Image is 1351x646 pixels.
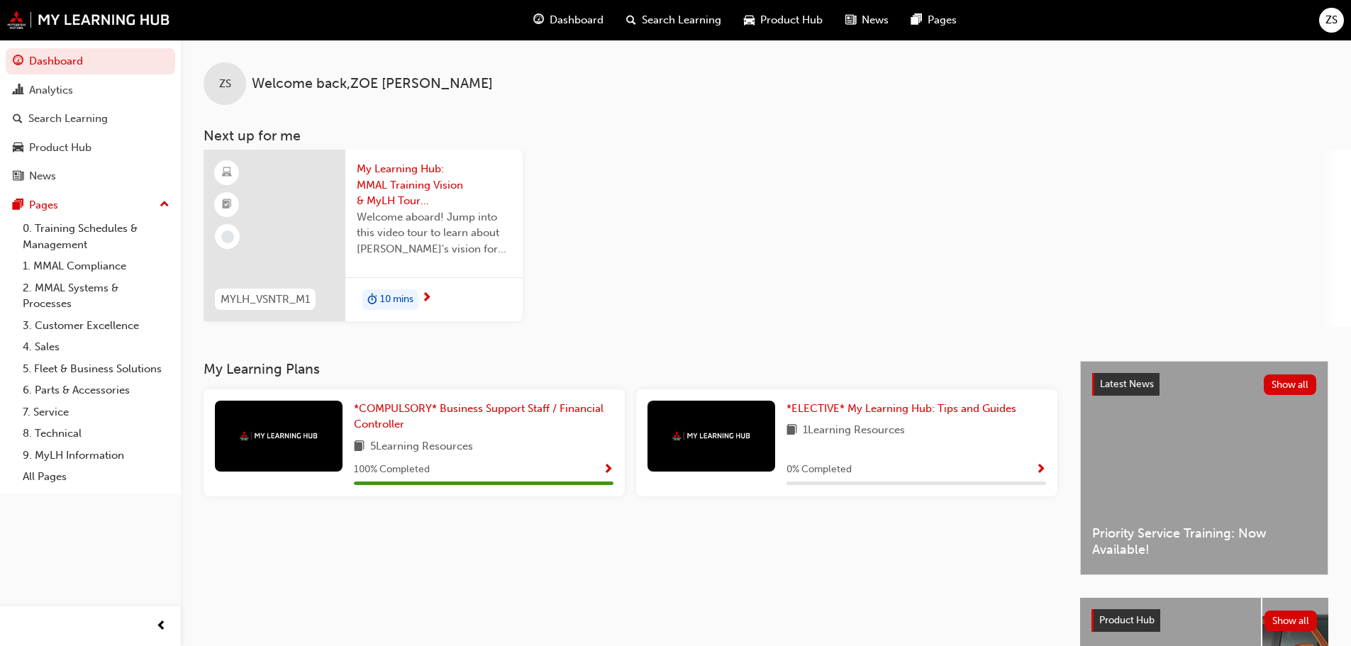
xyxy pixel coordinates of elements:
span: Show Progress [603,464,613,477]
button: ZS [1319,8,1344,33]
a: Latest NewsShow all [1092,373,1316,396]
a: Analytics [6,77,175,104]
span: pages-icon [13,199,23,212]
span: Welcome back , ZOE [PERSON_NAME] [252,76,493,92]
button: DashboardAnalyticsSearch LearningProduct HubNews [6,45,175,192]
a: guage-iconDashboard [522,6,615,35]
div: Analytics [29,82,73,99]
a: 3. Customer Excellence [17,315,175,337]
button: Show all [1264,611,1318,631]
button: Show Progress [1035,461,1046,479]
span: Welcome aboard! Jump into this video tour to learn about [PERSON_NAME]'s vision for your learning... [357,209,511,257]
button: Pages [6,192,175,218]
span: search-icon [626,11,636,29]
div: Search Learning [28,111,108,127]
a: 6. Parts & Accessories [17,379,175,401]
a: 1. MMAL Compliance [17,255,175,277]
span: car-icon [744,11,755,29]
button: Show Progress [603,461,613,479]
a: All Pages [17,466,175,488]
a: Product Hub [6,135,175,161]
span: ZS [219,76,231,92]
span: *ELECTIVE* My Learning Hub: Tips and Guides [786,402,1016,415]
span: learningResourceType_ELEARNING-icon [222,164,232,182]
span: book-icon [354,438,365,456]
a: news-iconNews [834,6,900,35]
span: 0 % Completed [786,462,852,478]
span: news-icon [845,11,856,29]
span: 10 mins [380,291,413,308]
span: My Learning Hub: MMAL Training Vision & MyLH Tour (Elective) [357,161,511,209]
a: *COMPULSORY* Business Support Staff / Financial Controller [354,401,613,433]
a: car-iconProduct Hub [733,6,834,35]
img: mmal [240,431,318,440]
a: *ELECTIVE* My Learning Hub: Tips and Guides [786,401,1022,417]
a: 4. Sales [17,336,175,358]
a: pages-iconPages [900,6,968,35]
a: News [6,163,175,189]
span: search-icon [13,113,23,126]
img: mmal [672,431,750,440]
h3: Next up for me [181,128,1351,144]
div: Product Hub [29,140,91,156]
div: Pages [29,197,58,213]
span: chart-icon [13,84,23,97]
span: Product Hub [1099,614,1155,626]
span: up-icon [160,196,169,214]
span: Pages [928,12,957,28]
span: *COMPULSORY* Business Support Staff / Financial Controller [354,402,604,431]
span: Search Learning [642,12,721,28]
span: 100 % Completed [354,462,430,478]
a: MYLH_VSNTR_M1My Learning Hub: MMAL Training Vision & MyLH Tour (Elective)Welcome aboard! Jump int... [204,150,523,321]
span: prev-icon [156,618,167,635]
span: booktick-icon [222,196,232,214]
span: guage-icon [13,55,23,68]
a: Product HubShow all [1091,609,1317,632]
a: 5. Fleet & Business Solutions [17,358,175,380]
img: mmal [7,11,170,29]
span: book-icon [786,422,797,440]
a: Dashboard [6,48,175,74]
a: Latest NewsShow allPriority Service Training: Now Available! [1080,361,1328,575]
span: Show Progress [1035,464,1046,477]
span: guage-icon [533,11,544,29]
a: 8. Technical [17,423,175,445]
span: news-icon [13,170,23,183]
h3: My Learning Plans [204,361,1057,377]
span: pages-icon [911,11,922,29]
span: News [862,12,889,28]
a: 7. Service [17,401,175,423]
a: 9. MyLH Information [17,445,175,467]
span: MYLH_VSNTR_M1 [221,291,310,308]
span: Product Hub [760,12,823,28]
span: 5 Learning Resources [370,438,473,456]
div: News [29,168,56,184]
a: 2. MMAL Systems & Processes [17,277,175,315]
a: 0. Training Schedules & Management [17,218,175,255]
a: Search Learning [6,106,175,132]
span: 1 Learning Resources [803,422,905,440]
span: next-icon [421,292,432,305]
span: Latest News [1100,378,1154,390]
span: duration-icon [367,291,377,309]
span: ZS [1325,12,1338,28]
a: search-iconSearch Learning [615,6,733,35]
span: learningRecordVerb_NONE-icon [221,230,234,243]
span: Priority Service Training: Now Available! [1092,525,1316,557]
span: Dashboard [550,12,604,28]
button: Show all [1264,374,1317,395]
span: car-icon [13,142,23,155]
